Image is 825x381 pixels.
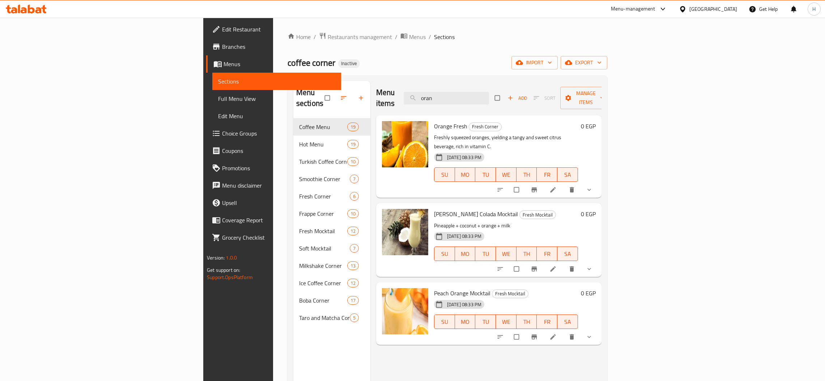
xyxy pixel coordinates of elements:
[350,314,358,321] span: 5
[492,261,510,277] button: sort-choices
[516,247,537,261] button: TH
[348,158,358,165] span: 10
[404,92,489,104] input: search
[350,193,358,200] span: 6
[222,129,335,138] span: Choice Groups
[434,221,578,230] p: Pineapple + coconut + orange + milk
[350,175,359,183] div: items
[347,227,359,235] div: items
[299,227,347,235] span: Fresh Mocktail
[212,90,341,107] a: Full Menu View
[328,33,392,41] span: Restaurants management
[506,93,529,104] span: Add item
[557,167,578,182] button: SA
[293,136,370,153] div: Hot Menu19
[299,313,350,322] span: Taro and Matcha Corner
[288,32,607,42] nav: breadcrumb
[206,159,341,177] a: Promotions
[492,329,510,345] button: sort-choices
[293,188,370,205] div: Fresh Corner6
[540,170,554,180] span: FR
[560,87,612,109] button: Manage items
[437,317,452,327] span: SU
[529,93,560,104] span: Select section first
[293,309,370,326] div: Taro and Matcha Corner5
[293,115,370,329] nav: Menu sections
[348,228,358,235] span: 12
[560,170,575,180] span: SA
[348,262,358,269] span: 13
[581,182,599,198] button: show more
[206,38,341,55] a: Branches
[437,170,452,180] span: SU
[478,317,493,327] span: TU
[222,164,335,172] span: Promotions
[212,107,341,125] a: Edit Menu
[299,123,347,131] span: Coffee Menu
[492,182,510,198] button: sort-choices
[434,209,518,219] span: [PERSON_NAME] Colada Mocktail
[382,121,428,167] img: Orange Fresh
[510,262,525,276] span: Select to update
[299,244,350,253] span: Soft Mocktail
[496,167,516,182] button: WE
[455,247,476,261] button: MO
[469,123,501,131] span: Fresh Corner
[812,5,816,13] span: H
[347,279,359,287] div: items
[510,183,525,197] span: Select to update
[519,170,534,180] span: TH
[347,209,359,218] div: items
[444,233,484,240] span: [DATE] 08:33 PM
[475,247,496,261] button: TU
[561,56,607,69] button: export
[350,245,358,252] span: 7
[222,198,335,207] span: Upsell
[458,170,473,180] span: MO
[299,140,347,149] span: Hot Menu
[566,58,601,67] span: export
[444,154,484,161] span: [DATE] 08:33 PM
[496,247,516,261] button: WE
[611,5,655,13] div: Menu-management
[348,297,358,304] span: 17
[212,73,341,90] a: Sections
[395,33,397,41] li: /
[429,33,431,41] li: /
[319,32,392,42] a: Restaurants management
[293,205,370,222] div: Frappe Corner10
[437,249,452,259] span: SU
[475,167,496,182] button: TU
[526,261,544,277] button: Branch-specific-item
[222,181,335,190] span: Menu disclaimer
[689,5,737,13] div: [GEOGRAPHIC_DATA]
[581,261,599,277] button: show more
[455,167,476,182] button: MO
[434,133,578,151] p: Freshly squeezed oranges, yielding a tangy and sweet citrus beverage, rich in vitamin C.
[348,141,358,148] span: 19
[458,317,473,327] span: MO
[492,290,528,298] span: Fresh Mocktail
[519,210,556,219] div: Fresh Mocktail
[293,257,370,274] div: Milkshake Corner13
[222,42,335,51] span: Branches
[586,333,593,341] svg: Show Choices
[218,77,335,86] span: Sections
[560,317,575,327] span: SA
[206,229,341,246] a: Grocery Checklist
[478,170,493,180] span: TU
[540,249,554,259] span: FR
[537,314,557,329] button: FR
[549,265,558,273] a: Edit menu item
[520,211,556,219] span: Fresh Mocktail
[299,175,350,183] span: Smoothie Corner
[537,167,557,182] button: FR
[350,176,358,183] span: 7
[557,247,578,261] button: SA
[516,314,537,329] button: TH
[549,186,558,193] a: Edit menu item
[478,249,493,259] span: TU
[222,25,335,34] span: Edit Restaurant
